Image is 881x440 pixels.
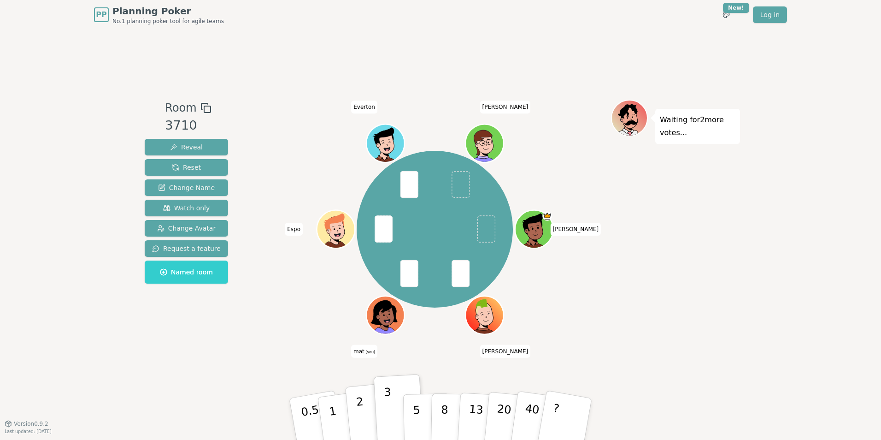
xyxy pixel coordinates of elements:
[112,18,224,25] span: No.1 planning poker tool for agile teams
[165,100,196,116] span: Room
[351,101,377,113] span: Click to change your name
[285,223,303,236] span: Click to change your name
[480,345,531,358] span: Click to change your name
[351,345,377,358] span: Click to change your name
[723,3,749,13] div: New!
[480,101,531,113] span: Click to change your name
[367,297,403,333] button: Click to change your avatar
[14,420,48,428] span: Version 0.9.2
[145,200,228,216] button: Watch only
[158,183,215,192] span: Change Name
[112,5,224,18] span: Planning Poker
[550,223,601,236] span: Click to change your name
[96,9,106,20] span: PP
[163,203,210,213] span: Watch only
[753,6,787,23] a: Log in
[170,143,203,152] span: Reveal
[172,163,201,172] span: Reset
[384,386,394,436] p: 3
[5,420,48,428] button: Version0.9.2
[718,6,734,23] button: New!
[5,429,52,434] span: Last updated: [DATE]
[145,179,228,196] button: Change Name
[145,261,228,284] button: Named room
[165,116,211,135] div: 3710
[145,220,228,237] button: Change Avatar
[94,5,224,25] a: PPPlanning PokerNo.1 planning poker tool for agile teams
[660,113,735,139] p: Waiting for 2 more votes...
[160,268,213,277] span: Named room
[542,211,552,221] span: Rafael is the host
[364,350,376,354] span: (you)
[145,139,228,155] button: Reveal
[152,244,221,253] span: Request a feature
[157,224,216,233] span: Change Avatar
[145,240,228,257] button: Request a feature
[145,159,228,176] button: Reset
